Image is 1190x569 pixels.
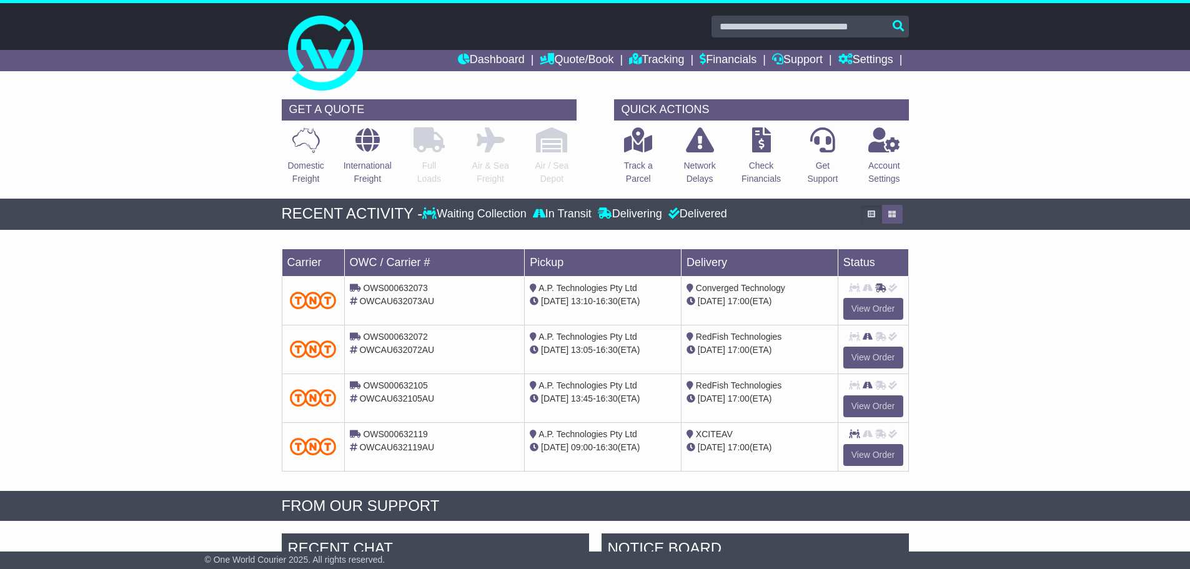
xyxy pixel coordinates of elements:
[843,444,903,466] a: View Order
[359,345,434,355] span: OWCAU632072AU
[868,127,901,192] a: AccountSettings
[538,429,637,439] span: A.P. Technologies Pty Ltd
[282,249,344,276] td: Carrier
[838,249,908,276] td: Status
[571,442,593,452] span: 09:00
[343,127,392,192] a: InternationalFreight
[363,283,428,293] span: OWS000632073
[687,392,833,405] div: (ETA)
[530,441,676,454] div: - (ETA)
[282,497,909,515] div: FROM OUR SUPPORT
[728,296,750,306] span: 17:00
[687,441,833,454] div: (ETA)
[868,159,900,186] p: Account Settings
[290,438,337,455] img: TNT_Domestic.png
[571,345,593,355] span: 13:05
[700,50,756,71] a: Financials
[290,389,337,406] img: TNT_Domestic.png
[458,50,525,71] a: Dashboard
[696,283,785,293] span: Converged Technology
[728,393,750,403] span: 17:00
[363,429,428,439] span: OWS000632119
[807,159,838,186] p: Get Support
[290,340,337,357] img: TNT_Domestic.png
[287,159,324,186] p: Domestic Freight
[698,345,725,355] span: [DATE]
[806,127,838,192] a: GetSupport
[843,347,903,369] a: View Order
[344,249,525,276] td: OWC / Carrier #
[541,296,568,306] span: [DATE]
[363,380,428,390] span: OWS000632105
[530,344,676,357] div: - (ETA)
[571,393,593,403] span: 13:45
[602,533,909,567] div: NOTICE BOARD
[541,345,568,355] span: [DATE]
[696,332,782,342] span: RedFish Technologies
[287,127,324,192] a: DomesticFreight
[541,442,568,452] span: [DATE]
[728,442,750,452] span: 17:00
[596,442,618,452] span: 16:30
[540,50,613,71] a: Quote/Book
[530,295,676,308] div: - (ETA)
[741,127,781,192] a: CheckFinancials
[359,393,434,403] span: OWCAU632105AU
[290,292,337,309] img: TNT_Domestic.png
[422,207,529,221] div: Waiting Collection
[687,344,833,357] div: (ETA)
[698,296,725,306] span: [DATE]
[772,50,823,71] a: Support
[205,555,385,565] span: © One World Courier 2025. All rights reserved.
[614,99,909,121] div: QUICK ACTIONS
[596,345,618,355] span: 16:30
[472,159,509,186] p: Air & Sea Freight
[741,159,781,186] p: Check Financials
[687,295,833,308] div: (ETA)
[538,380,637,390] span: A.P. Technologies Pty Ltd
[414,159,445,186] p: Full Loads
[698,442,725,452] span: [DATE]
[535,159,569,186] p: Air / Sea Depot
[571,296,593,306] span: 13:10
[541,393,568,403] span: [DATE]
[624,159,653,186] p: Track a Parcel
[359,442,434,452] span: OWCAU632119AU
[843,298,903,320] a: View Order
[843,395,903,417] a: View Order
[530,392,676,405] div: - (ETA)
[665,207,727,221] div: Delivered
[683,159,715,186] p: Network Delays
[282,533,589,567] div: RECENT CHAT
[525,249,682,276] td: Pickup
[596,393,618,403] span: 16:30
[538,283,637,293] span: A.P. Technologies Pty Ltd
[359,296,434,306] span: OWCAU632073AU
[698,393,725,403] span: [DATE]
[683,127,716,192] a: NetworkDelays
[596,296,618,306] span: 16:30
[838,50,893,71] a: Settings
[282,99,577,121] div: GET A QUOTE
[696,380,782,390] span: RedFish Technologies
[530,207,595,221] div: In Transit
[696,429,733,439] span: XCITEAV
[595,207,665,221] div: Delivering
[623,127,653,192] a: Track aParcel
[363,332,428,342] span: OWS000632072
[629,50,684,71] a: Tracking
[538,332,637,342] span: A.P. Technologies Pty Ltd
[728,345,750,355] span: 17:00
[344,159,392,186] p: International Freight
[681,249,838,276] td: Delivery
[282,205,423,223] div: RECENT ACTIVITY -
